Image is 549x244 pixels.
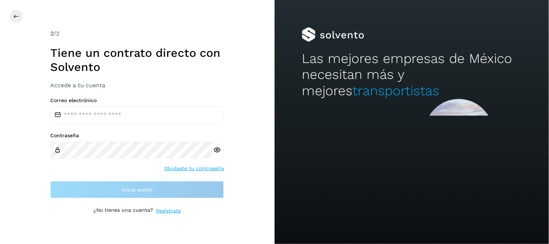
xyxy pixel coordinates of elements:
label: Correo electrónico [50,97,224,104]
span: Inicia sesión [122,187,153,192]
p: ¿No tienes una cuenta? [93,207,153,215]
span: 2 [50,30,54,37]
a: Regístrate [156,207,181,215]
span: transportistas [352,83,439,98]
a: Olvidaste tu contraseña [164,165,224,172]
h2: Las mejores empresas de México necesitan más y mejores [302,51,521,99]
label: Contraseña [50,132,224,139]
button: Inicia sesión [50,181,224,198]
h1: Tiene un contrato directo con Solvento [50,46,224,74]
div: /2 [50,29,224,38]
h3: Accede a tu cuenta [50,82,224,89]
